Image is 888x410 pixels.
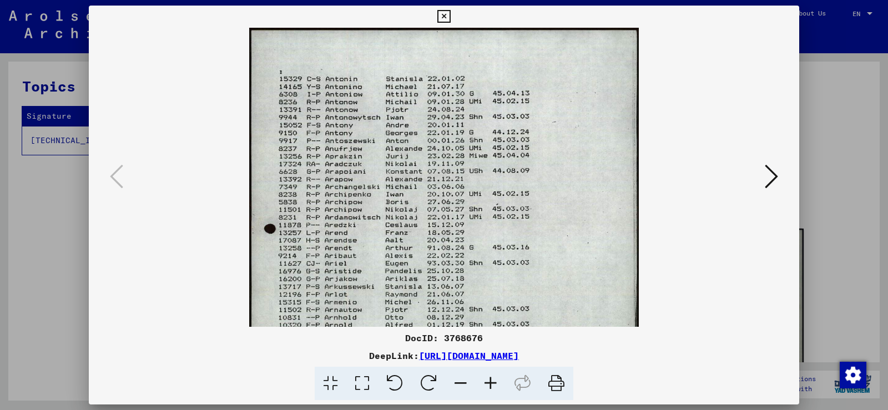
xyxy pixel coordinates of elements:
[419,350,519,361] a: [URL][DOMAIN_NAME]
[89,349,799,362] div: DeepLink:
[89,331,799,345] div: DocID: 3768676
[839,361,866,388] div: Change consent
[840,362,866,388] img: Change consent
